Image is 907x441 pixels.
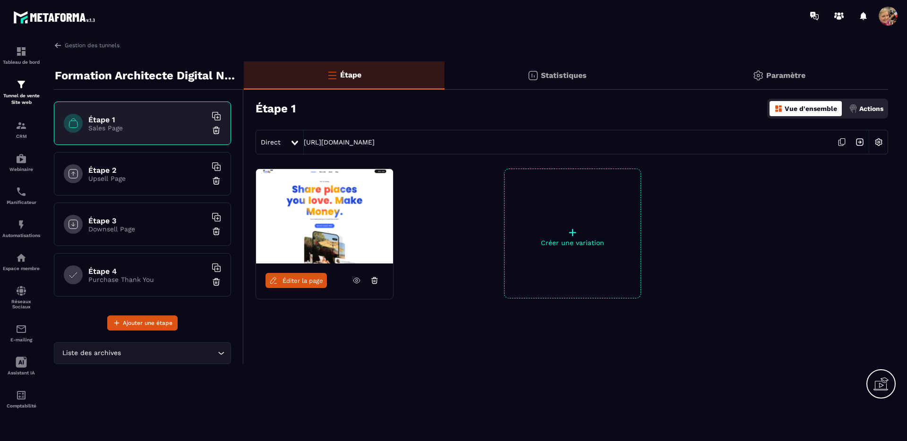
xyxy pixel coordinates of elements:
[16,323,27,335] img: email
[55,66,237,85] p: Formation Architecte Digital No-Code
[2,146,40,179] a: automationsautomationsWebinaire
[265,273,327,288] a: Éditer la page
[766,71,805,80] p: Paramètre
[123,348,215,358] input: Search for option
[2,337,40,342] p: E-mailing
[16,390,27,401] img: accountant
[54,342,231,364] div: Search for option
[88,267,206,276] h6: Étape 4
[326,69,338,81] img: bars-o.4a397970.svg
[505,239,641,246] p: Créer une variation
[60,348,123,358] span: Liste des archives
[2,212,40,245] a: automationsautomationsAutomatisations
[2,93,40,106] p: Tunnel de vente Site web
[123,318,172,328] span: Ajouter une étape
[13,8,98,26] img: logo
[527,70,539,81] img: stats.20deebd0.svg
[256,102,296,115] h3: Étape 1
[16,79,27,90] img: formation
[16,285,27,297] img: social-network
[340,70,361,79] p: Étape
[212,176,221,186] img: trash
[2,403,40,408] p: Comptabilité
[16,186,27,197] img: scheduler
[54,41,120,50] a: Gestion des tunnels
[212,126,221,135] img: trash
[2,278,40,316] a: social-networksocial-networkRéseaux Sociaux
[88,166,206,175] h6: Étape 2
[2,72,40,113] a: formationformationTunnel de vente Site web
[2,316,40,349] a: emailemailE-mailing
[2,59,40,65] p: Tableau de bord
[88,124,206,132] p: Sales Page
[2,200,40,205] p: Planificateur
[2,382,40,416] a: accountantaccountantComptabilité
[16,252,27,263] img: automations
[2,370,40,375] p: Assistant IA
[88,115,206,124] h6: Étape 1
[261,138,281,146] span: Direct
[849,104,857,113] img: actions.d6e523a2.png
[212,277,221,287] img: trash
[541,71,587,80] p: Statistiques
[2,266,40,271] p: Espace membre
[870,133,888,151] img: setting-w.858f3a88.svg
[2,349,40,382] a: Assistant IA
[256,169,393,263] img: image
[16,46,27,57] img: formation
[851,133,869,151] img: arrow-next.bcc2205e.svg
[88,216,206,225] h6: Étape 3
[88,225,206,233] p: Downsell Page
[785,105,837,112] p: Vue d'ensemble
[2,113,40,146] a: formationformationCRM
[88,276,206,283] p: Purchase Thank You
[16,219,27,230] img: automations
[88,175,206,182] p: Upsell Page
[2,134,40,139] p: CRM
[282,277,323,284] span: Éditer la page
[859,105,883,112] p: Actions
[2,39,40,72] a: formationformationTableau de bord
[304,138,375,146] a: [URL][DOMAIN_NAME]
[2,299,40,309] p: Réseaux Sociaux
[505,226,641,239] p: +
[16,120,27,131] img: formation
[54,41,62,50] img: arrow
[2,167,40,172] p: Webinaire
[753,70,764,81] img: setting-gr.5f69749f.svg
[212,227,221,236] img: trash
[16,153,27,164] img: automations
[2,179,40,212] a: schedulerschedulerPlanificateur
[2,245,40,278] a: automationsautomationsEspace membre
[107,315,178,331] button: Ajouter une étape
[2,233,40,238] p: Automatisations
[774,104,783,113] img: dashboard-orange.40269519.svg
